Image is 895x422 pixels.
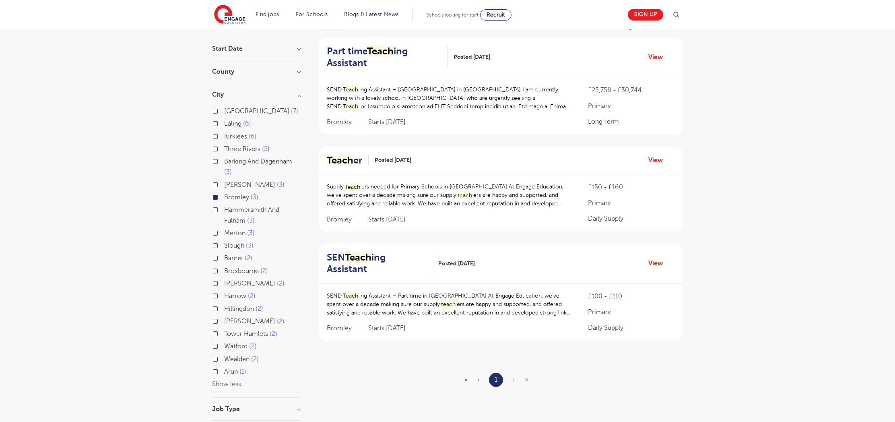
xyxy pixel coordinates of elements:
input: [PERSON_NAME] 2 [224,280,229,285]
p: Primary [588,101,675,111]
span: Posted [DATE] [438,259,475,268]
p: £100 - £110 [588,292,675,301]
mark: Teach [342,102,359,111]
p: Starts [DATE] [368,118,406,126]
mark: teach [440,300,457,308]
h3: City [212,91,301,98]
span: Bromley [327,118,360,126]
span: Posted [DATE] [454,53,490,61]
span: Ealing [224,120,241,127]
span: Schools looking for staff [427,12,478,18]
input: Watford 2 [224,343,229,348]
button: Show less [212,381,241,388]
p: £150 - £160 [588,182,675,192]
span: 2 [251,356,259,363]
a: 1 [495,374,497,385]
p: Primary [588,198,675,208]
p: Starts [DATE] [368,324,406,333]
span: Barnet [224,254,243,262]
h2: Part time ing Assistant [327,46,441,69]
span: 2 [249,343,257,350]
input: Kirklees 6 [224,133,229,138]
p: Daily Supply [588,323,675,333]
a: View [648,52,669,62]
span: 3 [251,194,258,201]
h3: Job Type [212,406,301,412]
span: Filters [212,23,236,29]
input: Arun 1 [224,368,229,373]
p: SEND ing Assistant – Part time in [GEOGRAPHIC_DATA] At Engage Education, we’ve spent over a decad... [327,292,572,317]
span: 1 [239,368,246,375]
span: 6 [249,133,257,140]
p: Daily Supply [588,214,675,223]
span: Bromley [327,324,360,333]
a: Find jobs [256,11,279,17]
span: 2 [256,305,263,312]
span: 2 [260,267,268,275]
span: Hammersmith And Fulham [224,206,279,224]
p: Starts [DATE] [368,215,406,224]
span: Hillingdon [224,305,254,312]
input: Broxbourne 2 [224,267,229,273]
span: 3 [247,217,255,224]
mark: Teach [345,252,371,263]
span: 7 [291,108,298,115]
span: Harrow [224,292,246,300]
span: 2 [277,318,285,325]
span: [PERSON_NAME] [224,318,275,325]
input: [PERSON_NAME] 3 [224,181,229,186]
h2: SEN ing Assistant [327,252,426,275]
h3: County [212,68,301,75]
input: Merton 3 [224,230,229,235]
input: Hammersmith And Fulham 3 [224,206,229,211]
input: Wealden 2 [224,356,229,361]
span: 6 [243,120,251,127]
span: [PERSON_NAME] [224,280,275,287]
span: 2 [277,280,285,287]
span: Posted [DATE] [375,156,411,164]
span: 3 [247,230,255,237]
h3: Start Date [212,46,301,52]
span: [PERSON_NAME] [224,181,275,188]
input: Three Rivers 5 [224,145,229,151]
span: Arun [224,368,238,375]
a: Sign up [628,9,663,21]
input: Hillingdon 2 [224,305,229,310]
span: Watford [224,343,247,350]
span: 5 [262,145,270,153]
span: Kirklees [224,133,247,140]
span: Broxbourne [224,267,259,275]
a: Teacher [327,155,369,166]
span: 2 [248,292,256,300]
a: Part timeTeaching Assistant [327,46,447,69]
a: For Schools [296,11,328,17]
span: « [464,376,468,383]
p: Supply ers needed for Primary Schools in [GEOGRAPHIC_DATA] At Engage Education, we’ve spent over ... [327,182,572,208]
span: 2 [270,330,277,337]
mark: Teach [344,183,361,191]
span: Bromley [224,194,249,201]
input: Barking And Dagenham 3 [224,158,229,163]
input: Bromley 3 [224,194,229,199]
input: Barnet 2 [224,254,229,260]
input: [PERSON_NAME] 2 [224,318,229,323]
button: Save job alert [583,23,635,29]
input: Tower Hamlets 2 [224,330,229,335]
span: ‹ [477,376,479,383]
mark: teach [456,191,473,200]
span: » [525,376,528,383]
input: Slough 3 [224,242,229,247]
h2: er [327,155,362,166]
p: Primary [588,307,675,317]
span: Recruit [487,12,505,18]
span: 3 [277,181,285,188]
a: Blogs & Latest News [344,11,399,17]
span: Three Rivers [224,145,260,153]
mark: Teach [342,85,359,94]
span: Slough [224,242,244,249]
input: [GEOGRAPHIC_DATA] 7 [224,108,229,113]
span: Wealden [224,356,250,363]
mark: Teach [327,155,353,166]
a: View [648,155,669,165]
input: Harrow 2 [224,292,229,298]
